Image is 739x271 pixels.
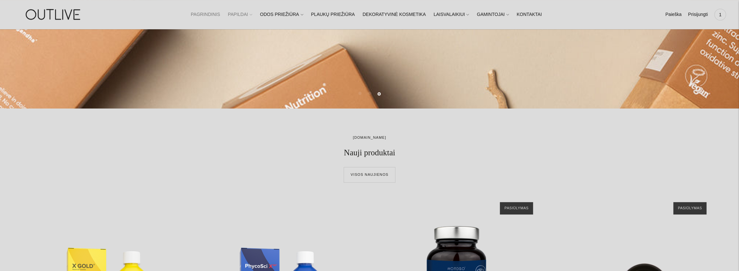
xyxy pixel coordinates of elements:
a: LAISVALAIKIUI [433,7,469,22]
a: PAGRINDINIS [191,7,220,22]
a: Prisijungti [688,7,708,22]
a: PAPILDAI [228,7,252,22]
a: KONTAKTAI [517,7,542,22]
span: 1 [716,10,725,19]
a: GAMINTOJAI [477,7,509,22]
a: PLAUKŲ PRIEŽIŪRA [311,7,355,22]
button: Move carousel to slide 2 [368,92,371,95]
button: Move carousel to slide 3 [377,92,381,96]
a: Paieška [665,7,681,22]
a: ODOS PRIEŽIŪRA [260,7,303,22]
a: DEKORATYVINĖ KOSMETIKA [363,7,426,22]
img: OUTLIVE [13,3,94,26]
h2: Nauji produktai [311,148,428,158]
a: 1 [714,7,726,22]
div: [DOMAIN_NAME] [26,135,713,141]
button: Move carousel to slide 1 [358,92,362,95]
a: Visos naujienos [344,167,395,183]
